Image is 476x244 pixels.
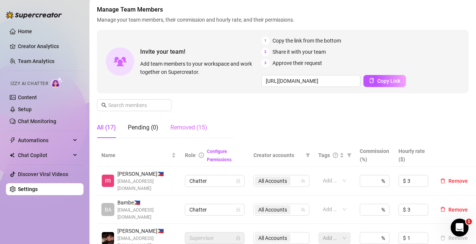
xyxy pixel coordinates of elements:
[97,16,469,24] span: Manage your team members, their commission and hourly rate, and their permissions.
[140,47,261,56] span: Invite your team!
[18,58,54,64] a: Team Analytics
[255,205,290,214] span: All Accounts
[108,101,161,109] input: Search members
[261,48,269,56] span: 2
[10,137,16,143] span: thunderbolt
[10,153,15,158] img: Chat Copilot
[236,179,240,183] span: lock
[51,77,63,88] img: AI Chatter
[272,37,341,45] span: Copy the link from the bottom
[105,206,111,214] span: BA
[236,236,240,240] span: lock
[304,150,312,161] span: filter
[18,186,38,192] a: Settings
[189,175,240,187] span: Chatter
[448,178,468,184] span: Remove
[18,94,37,100] a: Content
[377,78,400,84] span: Copy Link
[128,123,158,132] div: Pending (0)
[437,205,471,214] button: Remove
[189,232,240,244] span: Supervisor
[301,179,305,183] span: team
[363,75,406,87] button: Copy Link
[258,177,287,185] span: All Accounts
[18,118,56,124] a: Chat Monitoring
[18,134,71,146] span: Automations
[301,207,305,212] span: team
[18,149,71,161] span: Chat Copilot
[10,80,48,87] span: Izzy AI Chatter
[346,150,353,161] span: filter
[272,48,326,56] span: Share it with your team
[394,144,433,167] th: Hourly rate ($)
[185,152,196,158] span: Role
[437,176,471,185] button: Remove
[440,207,445,212] span: delete
[189,204,240,215] span: Chatter
[117,170,176,178] span: [PERSON_NAME] 🇵🇭
[448,207,468,213] span: Remove
[258,206,287,214] span: All Accounts
[6,11,62,19] img: logo-BBDzfeDw.svg
[451,219,469,237] iframe: Intercom live chat
[117,198,176,207] span: Bambe 🇵🇭
[101,151,170,159] span: Name
[140,60,258,76] span: Add team members to your workspace and work together on Supercreator.
[207,149,231,162] a: Configure Permissions
[18,106,32,112] a: Setup
[101,103,107,108] span: search
[97,144,180,167] th: Name
[355,144,394,167] th: Commission (%)
[333,153,338,158] span: question-circle
[255,176,290,185] span: All Accounts
[261,59,269,67] span: 3
[117,207,176,221] span: [EMAIL_ADDRESS][DOMAIN_NAME]
[117,227,176,235] span: [PERSON_NAME] 🇵🇭
[102,175,114,187] img: Yen
[369,78,374,83] span: copy
[272,59,322,67] span: Approve their request
[347,153,352,157] span: filter
[318,151,330,159] span: Tags
[466,219,472,225] span: 1
[117,178,176,192] span: [EMAIL_ADDRESS][DOMAIN_NAME]
[253,151,303,159] span: Creator accounts
[236,207,240,212] span: lock
[18,40,78,52] a: Creator Analytics
[261,37,269,45] span: 1
[440,178,445,184] span: delete
[170,123,207,132] div: Removed (15)
[306,153,310,157] span: filter
[18,171,68,177] a: Discover Viral Videos
[97,123,116,132] div: All (17)
[199,153,204,158] span: info-circle
[97,5,469,14] span: Manage Team Members
[18,28,32,34] a: Home
[437,234,471,243] button: Remove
